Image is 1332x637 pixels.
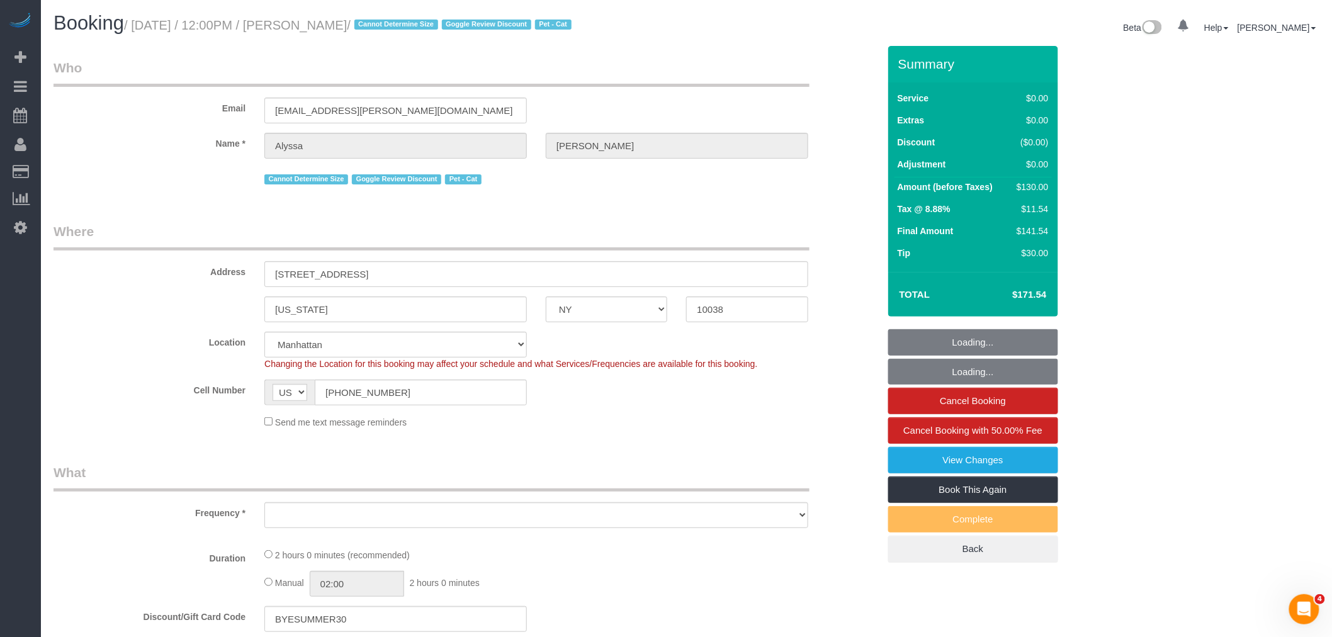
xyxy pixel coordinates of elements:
div: $30.00 [1012,247,1048,259]
span: Pet - Cat [535,20,572,30]
span: Booking [54,12,124,34]
a: Help [1204,23,1229,33]
a: View Changes [888,447,1058,473]
label: Adjustment [898,158,946,171]
span: / [347,18,575,32]
a: Cancel Booking with 50.00% Fee [888,417,1058,444]
label: Duration [44,548,255,565]
span: 2 hours 0 minutes (recommended) [275,550,410,560]
span: Cannot Determine Size [264,174,348,184]
label: Amount (before Taxes) [898,181,993,193]
span: Goggle Review Discount [442,20,531,30]
label: Name * [44,133,255,150]
small: / [DATE] / 12:00PM / [PERSON_NAME] [124,18,575,32]
a: Beta [1124,23,1163,33]
input: Zip Code [686,296,808,322]
div: $0.00 [1012,114,1048,127]
div: $141.54 [1012,225,1048,237]
legend: What [54,463,810,492]
div: $0.00 [1012,158,1048,171]
div: ($0.00) [1012,136,1048,149]
h3: Summary [898,57,1052,71]
div: $11.54 [1012,203,1048,215]
span: Send me text message reminders [275,417,407,427]
label: Discount/Gift Card Code [44,606,255,623]
span: Manual [275,578,304,588]
label: Discount [898,136,935,149]
label: Service [898,92,929,104]
div: $0.00 [1012,92,1048,104]
strong: Total [900,289,930,300]
span: 2 hours 0 minutes [410,578,480,588]
label: Location [44,332,255,349]
label: Extras [898,114,925,127]
label: Email [44,98,255,115]
h4: $171.54 [974,290,1046,300]
span: Cancel Booking with 50.00% Fee [903,425,1042,436]
div: $130.00 [1012,181,1048,193]
span: Cannot Determine Size [354,20,438,30]
a: Cancel Booking [888,388,1058,414]
input: City [264,296,527,322]
a: Back [888,536,1058,562]
img: Automaid Logo [8,13,33,30]
legend: Where [54,222,810,251]
a: [PERSON_NAME] [1238,23,1316,33]
label: Address [44,261,255,278]
input: First Name [264,133,527,159]
label: Tip [898,247,911,259]
span: 4 [1315,594,1325,604]
label: Tax @ 8.88% [898,203,951,215]
input: Last Name [546,133,808,159]
label: Cell Number [44,380,255,397]
legend: Who [54,59,810,87]
input: Cell Number [315,380,527,405]
label: Frequency * [44,502,255,519]
span: Pet - Cat [445,174,482,184]
a: Book This Again [888,476,1058,503]
label: Final Amount [898,225,954,237]
iframe: Intercom live chat [1289,594,1319,624]
img: New interface [1141,20,1162,37]
span: Changing the Location for this booking may affect your schedule and what Services/Frequencies are... [264,359,757,369]
span: Goggle Review Discount [352,174,441,184]
input: Email [264,98,527,123]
